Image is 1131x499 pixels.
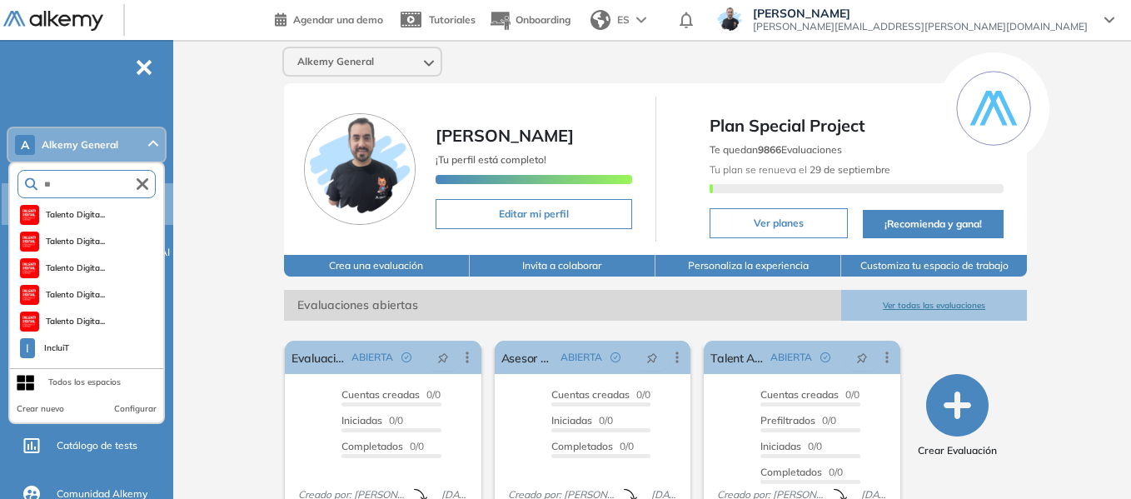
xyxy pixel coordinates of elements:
button: pushpin [844,344,880,371]
span: 0/0 [551,388,650,401]
span: [PERSON_NAME] [753,7,1088,20]
img: https://assets.alkemy.org/workspaces/620/d203e0be-08f6-444b-9eae-a92d815a506f.png [22,288,36,302]
span: Completados [551,440,613,452]
span: 0/0 [760,440,822,452]
span: Evaluaciones abiertas [284,290,841,321]
div: Todos los espacios [48,376,121,389]
span: Cuentas creadas [341,388,420,401]
span: ABIERTA [770,350,812,365]
span: check-circle [401,352,411,362]
span: pushpin [437,351,449,364]
span: [PERSON_NAME][EMAIL_ADDRESS][PERSON_NAME][DOMAIN_NAME] [753,20,1088,33]
b: 9866 [758,143,781,156]
span: 0/0 [760,466,843,478]
span: A [21,138,29,152]
img: Foto de perfil [304,113,416,225]
button: Onboarding [489,2,570,38]
span: Completados [341,440,403,452]
span: Talento Digita... [46,262,106,275]
span: Tutoriales [429,13,476,26]
span: ABIERTA [351,350,393,365]
span: Prefiltrados [760,414,815,427]
button: ¡Recomienda y gana! [863,210,1004,238]
span: Onboarding [516,13,570,26]
span: 0/0 [341,414,403,427]
span: Agendar una demo [293,13,383,26]
span: Talento Digita... [46,235,106,248]
a: Agendar una demo [275,8,383,28]
span: Te quedan Evaluaciones [710,143,842,156]
span: Alkemy General [297,55,374,68]
div: Widget de chat [1048,419,1131,499]
span: ABIERTA [561,350,602,365]
span: Catálogo de tests [57,438,137,453]
button: Crear nuevo [17,402,64,416]
span: 0/0 [341,388,441,401]
span: check-circle [610,352,620,362]
button: Crea una evaluación [284,255,470,277]
img: https://assets.alkemy.org/workspaces/620/d203e0be-08f6-444b-9eae-a92d815a506f.png [22,235,36,248]
span: Alkemy General [42,138,118,152]
img: https://assets.alkemy.org/workspaces/620/d203e0be-08f6-444b-9eae-a92d815a506f.png [22,315,36,328]
button: Customiza tu espacio de trabajo [841,255,1027,277]
span: [PERSON_NAME] [436,125,574,146]
img: arrow [636,17,646,23]
b: 29 de septiembre [807,163,890,176]
span: Iniciadas [551,414,592,427]
span: ¡Tu perfil está completo! [436,153,546,166]
span: Crear Evaluación [918,443,997,458]
span: 0/0 [341,440,424,452]
span: Talento Digita... [46,208,106,222]
a: Evaluación Axoft [291,341,345,374]
img: https://assets.alkemy.org/workspaces/620/d203e0be-08f6-444b-9eae-a92d815a506f.png [22,208,36,222]
button: Crear Evaluación [918,374,997,458]
a: Talent Acquisition & HR [710,341,764,374]
span: Talento Digita... [46,315,106,328]
span: pushpin [646,351,658,364]
span: 0/0 [760,388,859,401]
span: I [26,342,29,355]
a: Asesor Digital Comercial [501,341,555,374]
button: Personaliza la experiencia [655,255,841,277]
button: Ver planes [710,208,848,238]
button: Ver todas las evaluaciones [841,290,1027,321]
span: 0/0 [551,414,613,427]
span: check-circle [820,352,830,362]
span: pushpin [856,351,868,364]
img: https://assets.alkemy.org/workspaces/620/d203e0be-08f6-444b-9eae-a92d815a506f.png [22,262,36,275]
span: Iniciadas [341,414,382,427]
span: Cuentas creadas [760,388,839,401]
button: pushpin [425,344,461,371]
span: Cuentas creadas [551,388,630,401]
span: Tu plan se renueva el [710,163,890,176]
span: 0/0 [551,440,634,452]
span: Iniciadas [760,440,801,452]
button: pushpin [634,344,670,371]
span: Plan Special Project [710,113,1004,138]
span: Completados [760,466,822,478]
button: Editar mi perfil [436,199,632,229]
span: IncluiT [42,342,72,355]
img: Logo [3,11,103,32]
span: ES [617,12,630,27]
img: world [590,10,610,30]
button: Invita a colaborar [470,255,655,277]
span: 0/0 [760,414,836,427]
iframe: Chat Widget [1048,419,1131,499]
span: Talento Digita... [46,288,106,302]
button: Configurar [114,402,157,416]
